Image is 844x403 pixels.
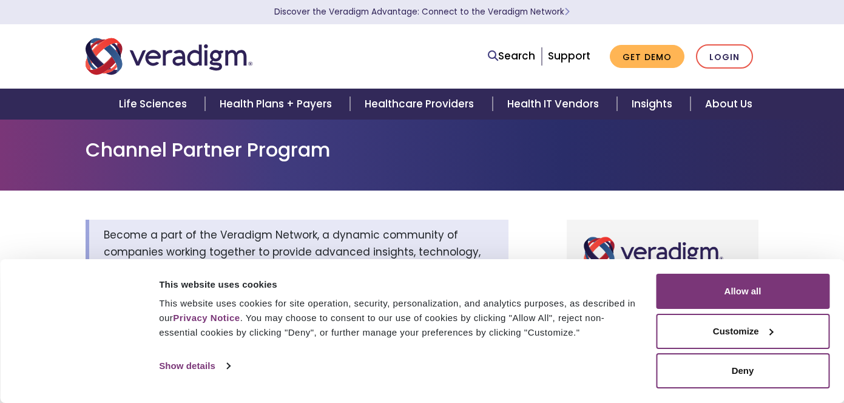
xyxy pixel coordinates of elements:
a: Life Sciences [104,89,205,120]
a: Privacy Notice [173,313,240,323]
button: Allow all [656,274,829,309]
a: Search [488,48,535,64]
button: Deny [656,353,829,388]
a: Health IT Vendors [493,89,617,120]
h1: Channel Partner Program [86,138,759,161]
a: Show details [159,357,229,375]
span: Learn More [564,6,570,18]
div: This website uses cookies for site operation, security, personalization, and analytics purposes, ... [159,296,642,340]
div: This website uses cookies [159,277,642,292]
a: About Us [690,89,767,120]
a: Get Demo [610,45,684,69]
a: Discover the Veradigm Advantage: Connect to the Veradigm NetworkLearn More [274,6,570,18]
a: Support [548,49,590,63]
a: Health Plans + Payers [205,89,350,120]
a: Insights [617,89,690,120]
span: Become a part of the Veradigm Network, a dynamic community of companies working together to provi... [104,228,481,292]
a: Login [696,44,753,69]
img: Veradigm logo [86,36,252,76]
img: Veradigm Channel Partner Program [576,229,749,308]
a: Healthcare Providers [350,89,492,120]
button: Customize [656,314,829,349]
